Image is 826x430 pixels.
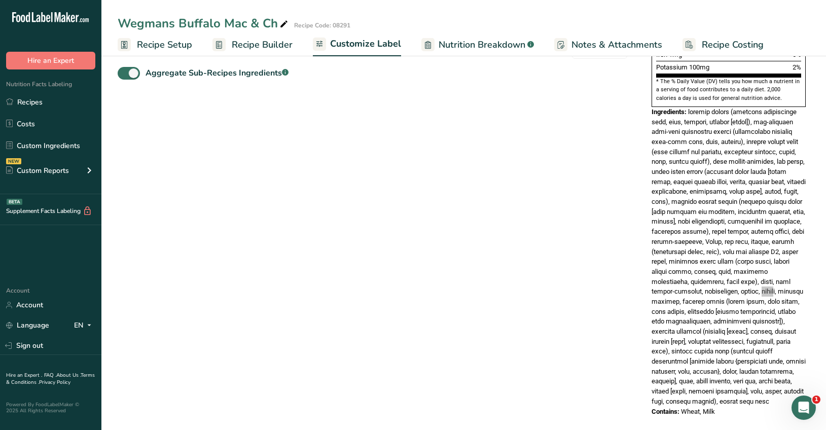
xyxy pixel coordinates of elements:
[118,33,192,56] a: Recipe Setup
[6,165,69,176] div: Custom Reports
[118,14,290,32] div: Wegmans Buffalo Mac & Ch
[439,38,525,52] span: Nutrition Breakdown
[212,33,293,56] a: Recipe Builder
[656,63,688,71] span: Potassium
[554,33,662,56] a: Notes & Attachments
[7,199,22,205] div: BETA
[792,396,816,420] iframe: Intercom live chat
[6,372,95,386] a: Terms & Conditions .
[571,38,662,52] span: Notes & Attachments
[146,67,289,79] div: Aggregate Sub-Recipes Ingredients
[683,33,764,56] a: Recipe Costing
[793,63,801,71] span: 2%
[44,372,56,379] a: FAQ .
[232,38,293,52] span: Recipe Builder
[39,379,70,386] a: Privacy Policy
[652,108,806,405] span: loremip dolors (ametcons adipiscinge sedd, eius, tempori, utlabor [etdol]), mag-aliquaen admi-ven...
[6,372,42,379] a: Hire an Expert .
[6,158,21,164] div: NEW
[294,21,350,30] div: Recipe Code: 08291
[652,108,687,116] span: Ingredients:
[6,316,49,334] a: Language
[330,37,401,51] span: Customize Label
[812,396,820,404] span: 1
[6,52,95,69] button: Hire an Expert
[421,33,534,56] a: Nutrition Breakdown
[702,38,764,52] span: Recipe Costing
[6,402,95,414] div: Powered By FoodLabelMaker © 2025 All Rights Reserved
[681,408,715,415] span: Wheat, Milk
[56,372,81,379] a: About Us .
[656,78,801,102] section: * The % Daily Value (DV) tells you how much a nutrient in a serving of food contributes to a dail...
[74,319,95,332] div: EN
[689,63,709,71] span: 100mg
[137,38,192,52] span: Recipe Setup
[313,32,401,57] a: Customize Label
[652,408,679,415] span: Contains:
